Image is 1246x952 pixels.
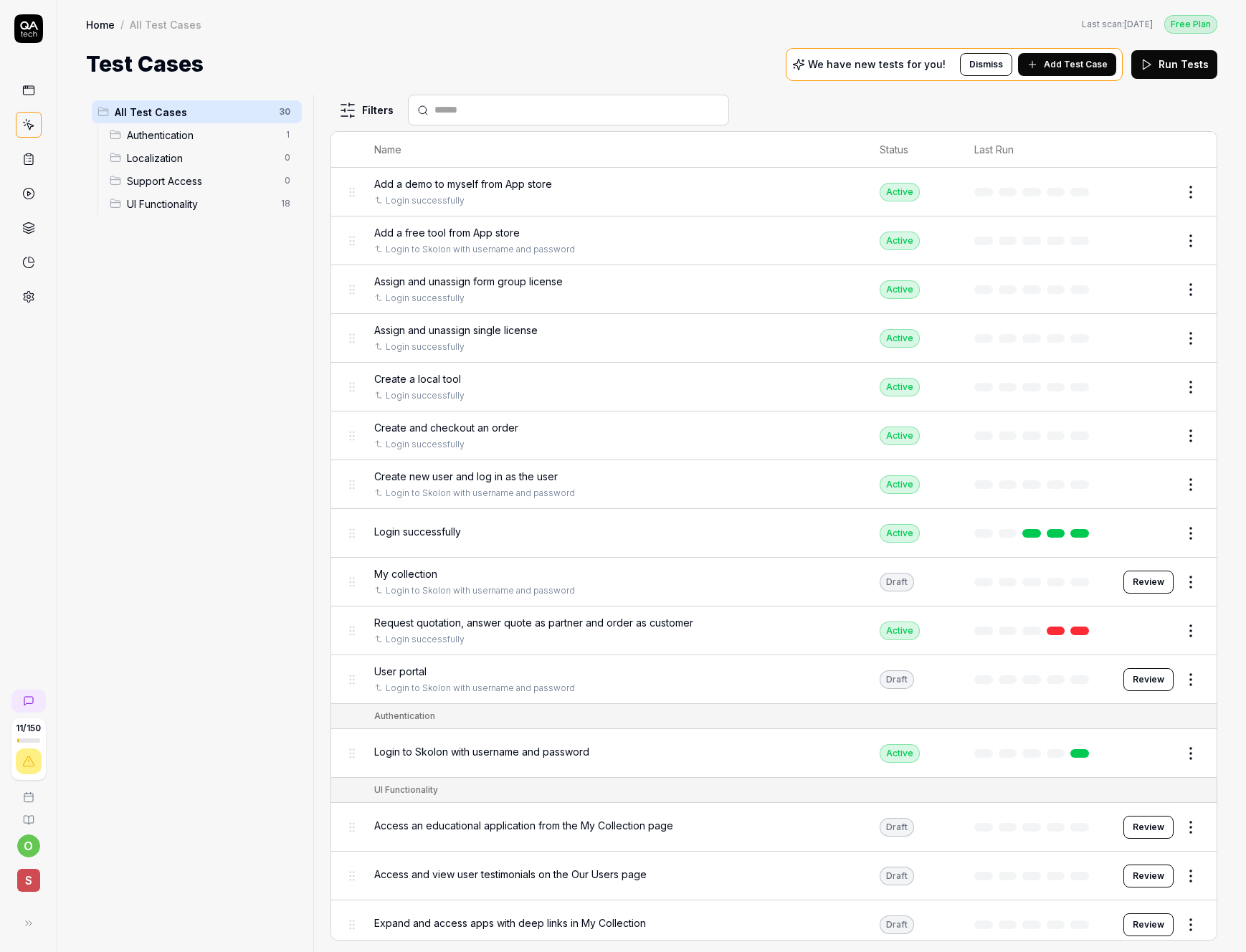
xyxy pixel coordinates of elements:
span: User portal [374,664,427,679]
a: Login successfully [386,194,465,207]
tr: Create new user and log in as the userLogin to Skolon with username and passwordActive [331,460,1217,509]
div: Draft [880,573,914,591]
tr: Add a free tool from App storeLogin to Skolon with username and passwordActive [331,216,1217,265]
div: Active [880,524,920,543]
div: Draft [880,915,914,934]
a: Login to Skolon with username and password [386,487,575,500]
button: Last scan:[DATE] [1082,18,1153,31]
span: Last scan: [1082,18,1153,31]
span: Add Test Case [1044,58,1108,71]
div: Drag to reorderAuthentication1 [104,123,302,146]
div: Active [880,378,920,396]
tr: Expand and access apps with deep links in My CollectionDraftReview [331,900,1217,949]
div: Draft [880,818,914,837]
button: Review [1123,571,1174,594]
span: Assign and unassign form group license [374,274,563,289]
button: Review [1123,816,1174,839]
button: Dismiss [960,53,1012,76]
a: Home [86,17,115,32]
a: Documentation [6,803,51,826]
span: Create a local tool [374,371,461,386]
span: My collection [374,566,437,581]
div: Active [880,475,920,494]
button: Review [1123,668,1174,691]
th: Name [360,132,865,168]
button: Review [1123,865,1174,887]
div: Draft [880,670,914,689]
tr: Create and checkout an orderLogin successfullyActive [331,411,1217,460]
span: 1 [279,126,296,143]
span: 11 / 150 [16,724,41,733]
div: Active [880,744,920,763]
div: Active [880,280,920,299]
div: Active [880,427,920,445]
tr: Login successfullyActive [331,509,1217,558]
span: Support Access [127,173,276,189]
div: All Test Cases [130,17,201,32]
span: 18 [275,195,296,212]
th: Last Run [960,132,1109,168]
div: Active [880,232,920,250]
a: Login to Skolon with username and password [386,584,575,597]
span: Authentication [127,128,276,143]
a: Login successfully [386,389,465,402]
span: Add a demo to myself from App store [374,176,552,191]
button: Run Tests [1131,50,1217,79]
span: Create new user and log in as the user [374,469,558,484]
th: Status [865,132,960,168]
span: Login to Skolon with username and password [374,744,589,759]
div: Drag to reorderSupport Access0 [104,169,302,192]
span: S [17,869,40,892]
a: Login to Skolon with username and password [386,682,575,695]
tr: My collectionLogin to Skolon with username and passwordDraftReview [331,558,1217,606]
div: Active [880,622,920,640]
time: [DATE] [1124,19,1153,29]
span: Request quotation, answer quote as partner and order as customer [374,615,693,630]
button: Free Plan [1164,14,1217,34]
div: Authentication [374,710,435,723]
div: / [120,17,124,32]
div: Active [880,183,920,201]
button: Review [1123,913,1174,936]
div: Draft [880,867,914,885]
span: Localization [127,151,276,166]
a: Book a call with us [6,780,51,803]
tr: Login to Skolon with username and passwordActive [331,729,1217,778]
tr: Assign and unassign single licenseLogin successfullyActive [331,314,1217,363]
a: Login successfully [386,438,465,451]
div: UI Functionality [374,784,438,796]
div: Drag to reorderUI Functionality18 [104,192,302,215]
span: UI Functionality [127,196,272,211]
span: Login successfully [374,524,461,539]
span: Access an educational application from the My Collection page [374,818,673,833]
span: Add a free tool from App store [374,225,520,240]
a: Login successfully [386,633,465,646]
tr: Create a local toolLogin successfullyActive [331,363,1217,411]
span: 0 [279,172,296,189]
p: We have new tests for you! [808,59,946,70]
tr: Access an educational application from the My Collection pageDraftReview [331,803,1217,852]
span: Create and checkout an order [374,420,518,435]
div: Active [880,329,920,348]
button: Filters [330,96,402,125]
span: Assign and unassign single license [374,323,538,338]
span: All Test Cases [115,105,270,120]
a: Login to Skolon with username and password [386,243,575,256]
span: 30 [273,103,296,120]
span: 0 [279,149,296,166]
tr: Access and view user testimonials on the Our Users pageDraftReview [331,852,1217,900]
tr: User portalLogin to Skolon with username and passwordDraftReview [331,655,1217,704]
button: Add Test Case [1018,53,1116,76]
a: New conversation [11,690,46,713]
tr: Request quotation, answer quote as partner and order as customerLogin successfullyActive [331,606,1217,655]
h1: Test Cases [86,48,204,80]
div: Drag to reorderLocalization0 [104,146,302,169]
button: o [17,834,40,857]
tr: Add a demo to myself from App storeLogin successfullyActive [331,168,1217,216]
